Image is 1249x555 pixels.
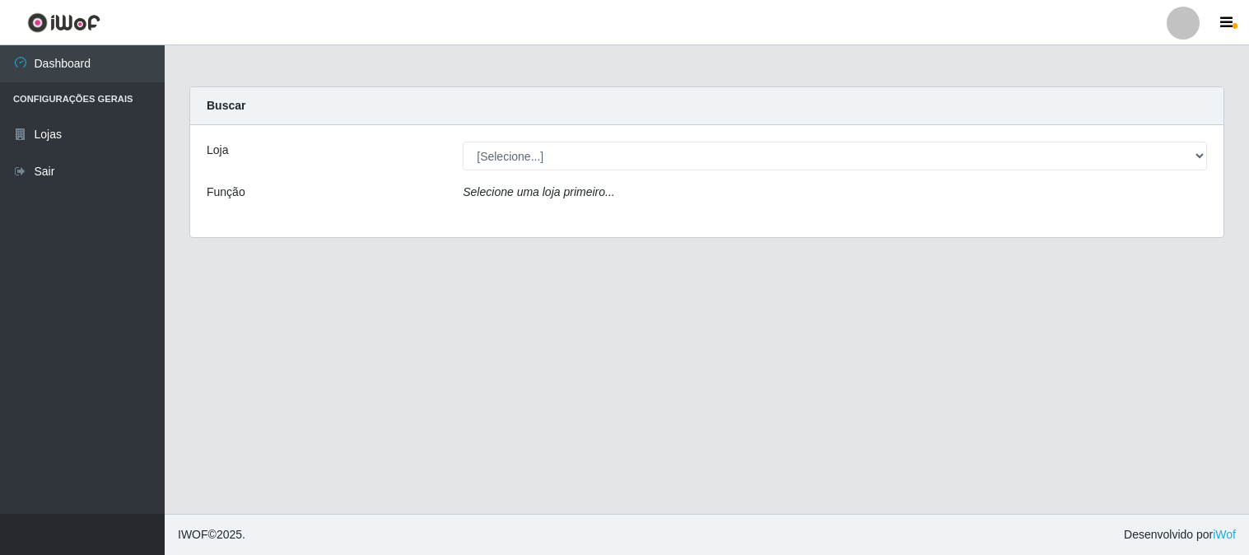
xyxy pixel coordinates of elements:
[178,526,245,543] span: © 2025 .
[207,142,228,159] label: Loja
[207,184,245,201] label: Função
[1213,528,1236,541] a: iWof
[27,12,100,33] img: CoreUI Logo
[1124,526,1236,543] span: Desenvolvido por
[463,185,614,198] i: Selecione uma loja primeiro...
[178,528,208,541] span: IWOF
[207,99,245,112] strong: Buscar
